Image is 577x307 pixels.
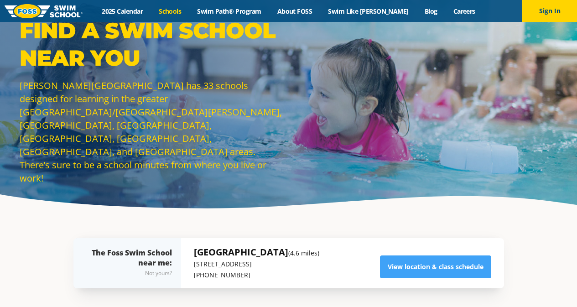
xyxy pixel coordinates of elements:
[416,7,445,16] a: Blog
[194,259,319,270] p: [STREET_ADDRESS]
[20,17,284,72] p: Find a Swim School Near You
[194,246,319,259] h5: [GEOGRAPHIC_DATA]
[5,4,83,18] img: FOSS Swim School Logo
[380,255,491,278] a: View location & class schedule
[189,7,269,16] a: Swim Path® Program
[94,7,151,16] a: 2025 Calendar
[151,7,189,16] a: Schools
[20,79,284,185] p: [PERSON_NAME][GEOGRAPHIC_DATA] has 33 schools designed for learning in the greater [GEOGRAPHIC_DA...
[194,270,319,281] p: [PHONE_NUMBER]
[288,249,319,257] small: (4.6 miles)
[269,7,320,16] a: About FOSS
[445,7,483,16] a: Careers
[92,248,172,279] div: The Foss Swim School near me:
[320,7,417,16] a: Swim Like [PERSON_NAME]
[92,268,172,279] div: Not yours?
